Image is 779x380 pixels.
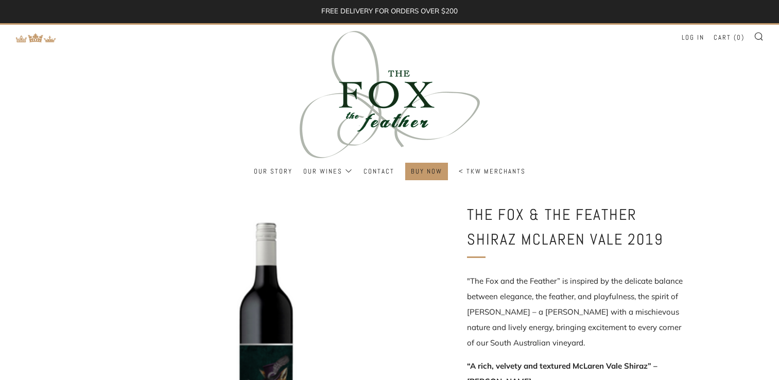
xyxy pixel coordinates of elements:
[682,29,704,46] a: Log in
[254,163,292,180] a: Our Story
[303,163,353,180] a: Our Wines
[467,202,683,252] h1: The Fox & the Feather Shiraz McLaren Vale 2019
[459,163,526,180] a: < TKW Merchants
[300,25,480,163] img: three kings wine merchants
[363,163,394,180] a: Contact
[411,163,442,180] a: BUY NOW
[737,33,741,42] span: 0
[467,273,683,351] p: "The Fox and the Feather” is inspired by the delicate balance between elegance, the feather, and ...
[15,32,57,42] a: Return to TKW Merchants
[714,29,745,46] a: Cart (0)
[15,33,57,43] img: Return to TKW Merchants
